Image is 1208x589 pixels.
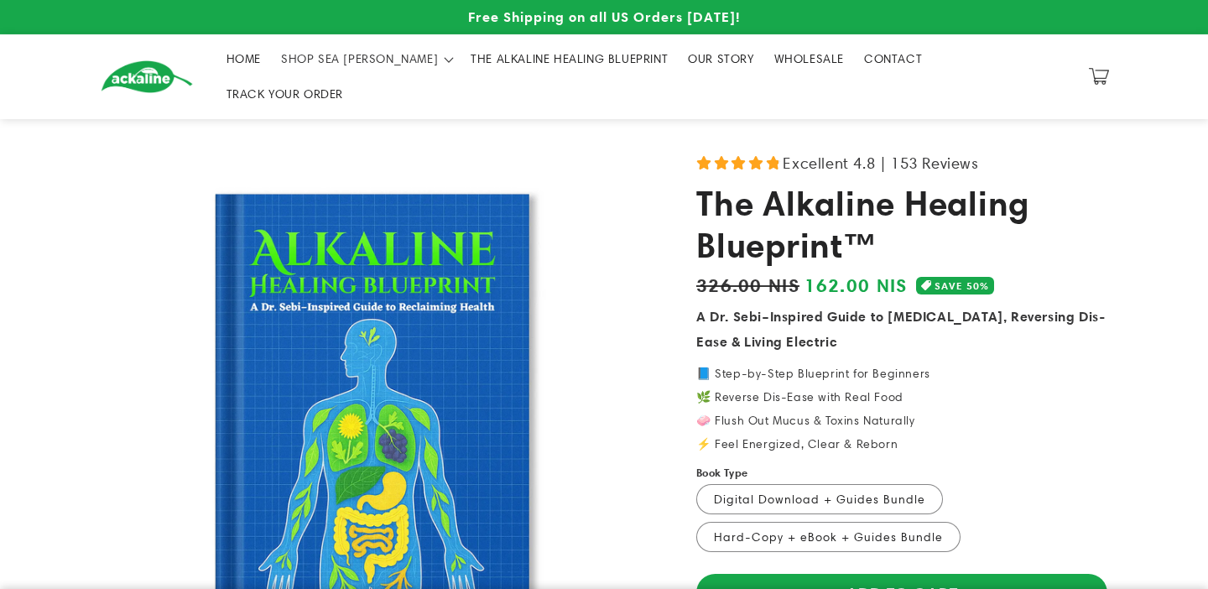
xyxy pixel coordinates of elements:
[696,308,1105,350] strong: A Dr. Sebi–Inspired Guide to [MEDICAL_DATA], Reversing Dis-Ease & Living Electric
[101,60,193,93] img: Ackaline
[696,271,799,299] s: 326.00 NIS
[696,367,1107,450] p: 📘 Step-by-Step Blueprint for Beginners 🌿 Reverse Dis-Ease with Real Food 🧼 Flush Out Mucus & Toxi...
[854,41,932,76] a: CONTACT
[696,182,1107,267] h1: The Alkaline Healing Blueprint™
[216,76,354,112] a: TRACK YOUR ORDER
[461,41,678,76] a: THE ALKALINE HEALING BLUEPRINT
[678,41,763,76] a: OUR STORY
[216,41,271,76] a: HOME
[281,51,438,66] span: SHOP SEA [PERSON_NAME]
[696,465,748,482] label: Book Type
[688,51,753,66] span: OUR STORY
[783,149,978,177] span: Excellent 4.8 | 153 Reviews
[935,277,989,294] span: SAVE 50%
[471,51,668,66] span: THE ALKALINE HEALING BLUEPRINT
[271,41,461,76] summary: SHOP SEA [PERSON_NAME]
[468,8,740,25] span: Free Shipping on all US Orders [DATE]!
[774,51,844,66] span: WHOLESALE
[226,51,261,66] span: HOME
[696,484,943,514] label: Digital Download + Guides Bundle
[864,51,922,66] span: CONTACT
[804,271,908,300] span: 162.00 NIS
[764,41,854,76] a: WHOLESALE
[226,86,344,102] span: TRACK YOUR ORDER
[696,522,961,552] label: Hard-Copy + eBook + Guides Bundle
